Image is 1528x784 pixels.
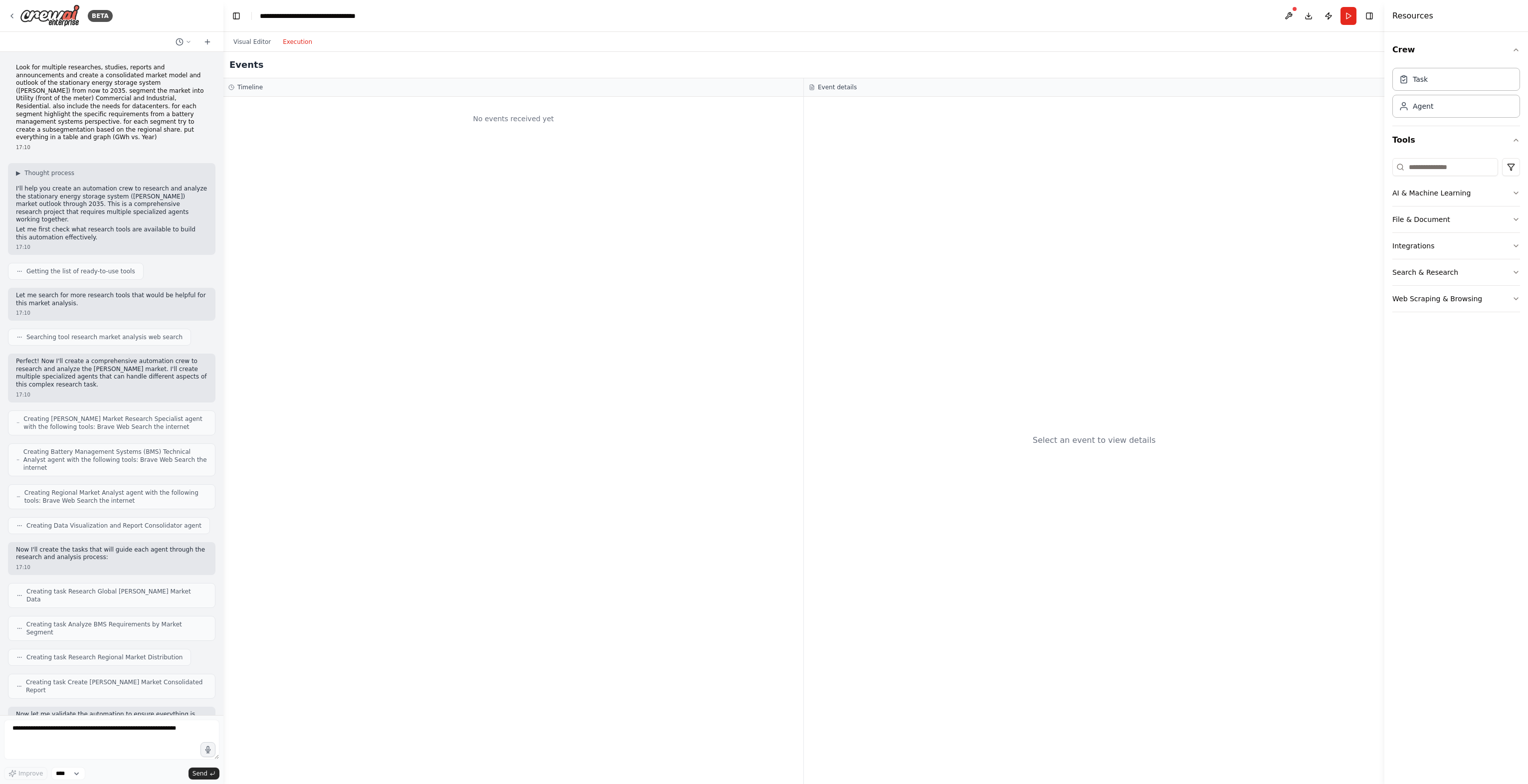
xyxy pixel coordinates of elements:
p: Now I'll create the tasks that will guide each agent through the research and analysis process: [16,546,207,562]
div: 17:10 [16,391,207,398]
span: Creating Data Visualization and Report Consolidator agent [26,522,201,530]
p: Let me search for more research tools that would be helpful for this market analysis. [16,292,207,307]
p: Now let me validate the automation to ensure everything is configured correctly: [16,711,207,726]
button: Web Scraping & Browsing [1392,286,1520,312]
div: No events received yet [228,102,798,136]
button: Visual Editor [227,36,277,48]
div: Agent [1413,101,1433,111]
button: Improve [4,767,47,780]
button: Hide left sidebar [229,9,243,23]
button: Search & Research [1392,259,1520,285]
nav: breadcrumb [260,11,356,21]
span: ▶ [16,169,20,177]
button: Send [189,768,219,780]
span: Creating [PERSON_NAME] Market Research Specialist agent with the following tools: Brave Web Searc... [23,415,207,431]
p: Perfect! Now I'll create a comprehensive automation crew to research and analyze the [PERSON_NAME... [16,358,207,389]
button: Execution [277,36,318,48]
span: Thought process [24,169,74,177]
div: 17:10 [16,243,207,251]
button: Start a new chat [199,36,215,48]
h3: Event details [818,83,857,91]
div: Task [1413,74,1428,84]
button: Crew [1392,36,1520,64]
button: AI & Machine Learning [1392,180,1520,206]
div: Tools [1392,154,1520,320]
span: Creating task Create [PERSON_NAME] Market Consolidated Report [26,678,207,694]
button: Tools [1392,126,1520,154]
span: Creating task Research Regional Market Distribution [26,653,183,661]
button: File & Document [1392,206,1520,232]
button: Click to speak your automation idea [200,742,215,757]
span: Creating Battery Management Systems (BMS) Technical Analyst agent with the following tools: Brave... [23,448,207,472]
span: Creating task Research Global [PERSON_NAME] Market Data [26,588,207,603]
div: 17:10 [16,309,207,317]
span: Creating Regional Market Analyst agent with the following tools: Brave Web Search the internet [24,489,207,505]
h4: Resources [1392,10,1433,22]
img: Logo [20,4,80,27]
span: Getting the list of ready-to-use tools [26,267,135,275]
p: Look for multiple researches, studies, reports and announcements and create a consolidated market... [16,64,207,142]
span: Send [192,770,207,778]
button: Hide right sidebar [1362,9,1376,23]
h2: Events [229,58,263,72]
div: BETA [88,10,113,22]
p: I'll help you create an automation crew to research and analyze the stationary energy storage sys... [16,185,207,224]
p: Let me first check what research tools are available to build this automation effectively. [16,226,207,241]
div: Crew [1392,64,1520,126]
span: Improve [18,770,43,778]
span: Creating task Analyze BMS Requirements by Market Segment [26,620,207,636]
div: Select an event to view details [1033,434,1156,446]
div: 17:10 [16,144,207,151]
button: ▶Thought process [16,169,74,177]
button: Switch to previous chat [172,36,195,48]
h3: Timeline [237,83,263,91]
div: 17:10 [16,564,207,571]
span: Searching tool research market analysis web search [26,333,183,341]
button: Integrations [1392,233,1520,259]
